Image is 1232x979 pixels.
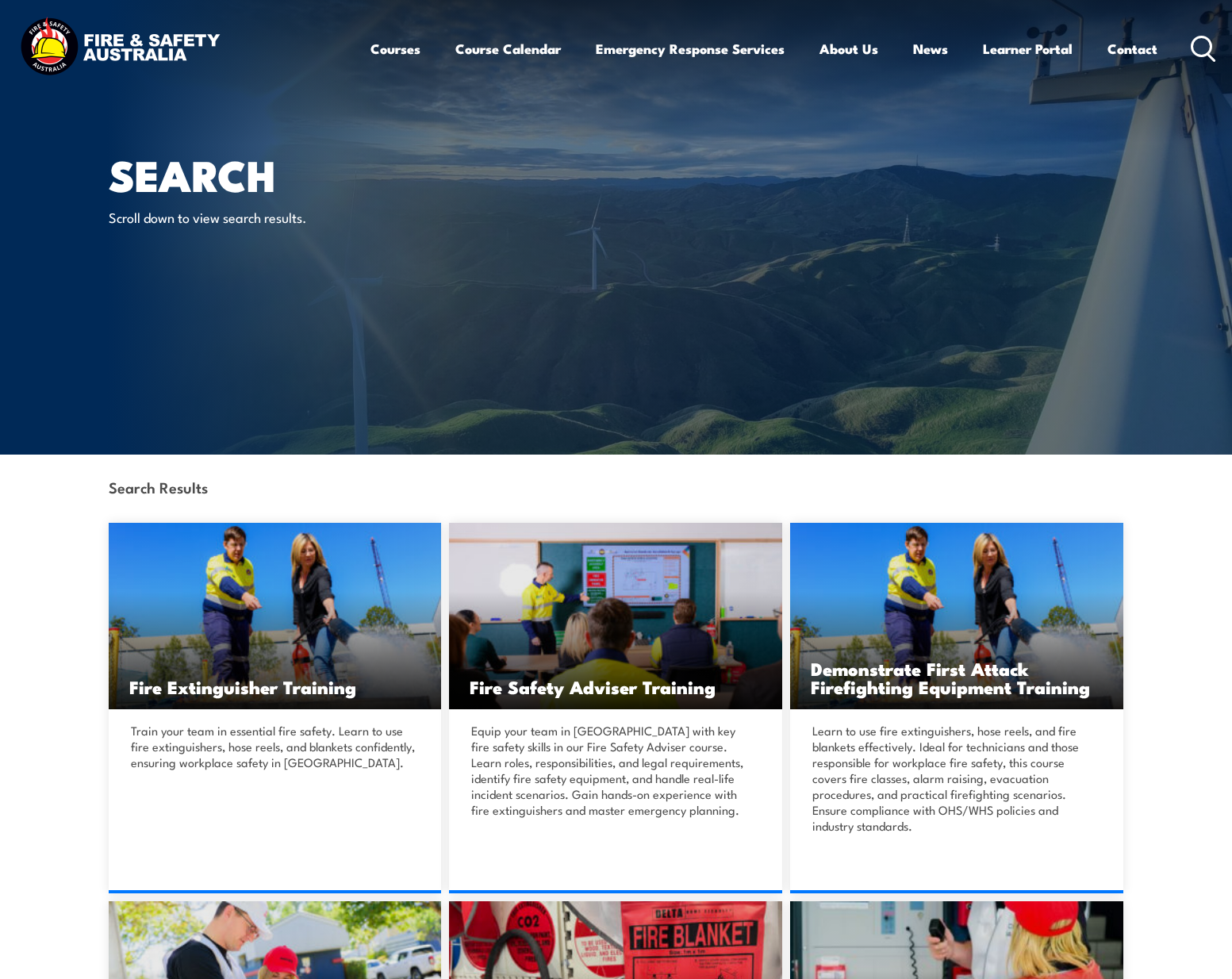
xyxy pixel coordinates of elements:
[913,28,948,70] a: News
[811,659,1103,696] h3: Demonstrate First Attack Firefighting Equipment Training
[1107,28,1157,70] a: Contact
[449,523,782,709] a: Fire Safety Adviser Training
[109,155,501,193] h1: Search
[790,523,1123,709] a: Demonstrate First Attack Firefighting Equipment Training
[131,723,415,770] p: Train your team in essential fire safety. Learn to use fire extinguishers, hose reels, and blanke...
[470,678,762,696] h3: Fire Safety Adviser Training
[449,523,782,709] img: Fire Safety Advisor
[370,28,420,70] a: Courses
[471,723,755,818] p: Equip your team in [GEOGRAPHIC_DATA] with key fire safety skills in our Fire Safety Adviser cours...
[596,28,785,70] a: Emergency Response Services
[790,523,1123,709] img: Demonstrate First Attack Firefighting Equipment
[109,476,208,497] strong: Search Results
[819,28,878,70] a: About Us
[983,28,1073,70] a: Learner Portal
[812,723,1096,834] p: Learn to use fire extinguishers, hose reels, and fire blankets effectively. Ideal for technicians...
[129,678,421,696] h3: Fire Extinguisher Training
[109,523,442,709] img: Fire Extinguisher Training
[455,28,561,70] a: Course Calendar
[109,208,398,226] p: Scroll down to view search results.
